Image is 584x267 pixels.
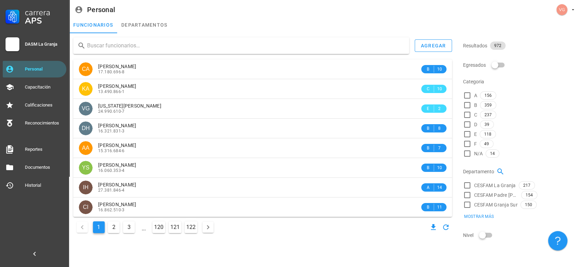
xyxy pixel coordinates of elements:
span: 156 [484,92,492,99]
span: B [425,66,431,73]
span: 7 [437,145,442,151]
span: E [474,131,477,138]
span: 10 [437,85,442,92]
div: agregar [421,43,446,48]
span: [US_STATE][PERSON_NAME] [98,103,161,109]
span: Mostrar más [464,214,494,219]
span: [PERSON_NAME] [98,142,136,148]
span: [PERSON_NAME] [98,83,136,89]
span: 150 [525,201,532,209]
span: IH [83,181,88,194]
span: DH [82,121,90,135]
a: Capacitación [3,79,66,95]
span: 27.381.846-4 [98,188,125,193]
div: avatar [79,200,93,214]
span: B [425,204,431,211]
div: Departamento [463,163,580,180]
span: F [474,140,477,147]
span: 14 [490,150,495,157]
div: avatar [556,4,567,15]
button: Mostrar más [460,212,498,221]
a: Personal [3,61,66,77]
span: 118 [484,130,491,138]
span: [PERSON_NAME] [98,182,136,187]
a: funcionarios [69,17,117,33]
span: [PERSON_NAME] [98,162,136,168]
span: C [474,111,477,118]
span: 16.060.353-4 [98,168,125,173]
span: A [425,184,431,191]
span: 16.321.831-3 [98,129,125,133]
span: B [474,102,477,109]
nav: Navegación de paginación [73,220,217,235]
span: B [425,164,431,171]
div: avatar [79,82,93,96]
button: Ir a la página 122 [185,221,197,233]
a: Documentos [3,159,66,176]
a: Reconocimientos [3,115,66,131]
div: Carrera [25,8,64,17]
span: B [425,125,431,132]
span: CESFAM La Granja [474,182,516,189]
button: Ir a la página 121 [169,221,181,233]
div: Documentos [25,165,64,170]
input: Buscar funcionarios… [87,40,404,51]
div: Reportes [25,147,64,152]
span: 2 [437,105,442,112]
span: [PERSON_NAME] [98,64,136,69]
span: [PERSON_NAME] [98,123,136,128]
div: Calificaciones [25,102,64,108]
span: 11 [437,204,442,211]
a: Historial [3,177,66,194]
span: 24.990.610-7 [98,109,125,114]
span: 972 [494,42,501,50]
span: 16.862.510-3 [98,208,125,212]
span: 237 [484,111,492,119]
span: ... [138,222,149,233]
span: YS [82,161,89,175]
a: Calificaciones [3,97,66,113]
span: 13.490.866-1 [98,89,125,94]
div: avatar [79,102,93,116]
span: 17.180.696-8 [98,70,125,74]
div: Personal [87,6,115,13]
span: B [425,145,431,151]
span: CI [83,200,88,214]
a: departamentos [117,17,171,33]
span: CESFAM Padre [PERSON_NAME] [474,192,518,199]
span: 15.316.684-6 [98,148,125,153]
span: 359 [484,101,492,109]
div: Categoria [463,73,580,90]
span: 49 [484,140,489,148]
span: D [474,121,477,128]
span: 10 [437,164,442,171]
div: Historial [25,183,64,188]
span: VG [82,102,90,116]
div: avatar [79,161,93,175]
button: Página siguiente [202,222,214,233]
div: APS [25,17,64,25]
span: 8 [437,125,442,132]
div: avatar [79,121,93,135]
div: Reconocimientos [25,120,64,126]
span: C [425,85,431,92]
a: Reportes [3,141,66,158]
button: Ir a la página 2 [108,221,120,233]
span: 154 [526,191,533,199]
div: avatar [79,141,93,155]
span: 39 [484,121,489,128]
span: 217 [523,182,530,189]
div: avatar [79,181,93,194]
span: AA [82,141,89,155]
button: Página actual, página 1 [93,221,105,233]
span: E [425,105,431,112]
span: N/A [474,150,483,157]
span: KA [82,82,89,96]
div: Personal [25,66,64,72]
span: 10 [437,66,442,73]
div: Nivel [463,227,580,243]
button: Ir a la página 120 [152,221,165,233]
span: CA [82,62,90,76]
span: 14 [437,184,442,191]
span: A [474,92,477,99]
